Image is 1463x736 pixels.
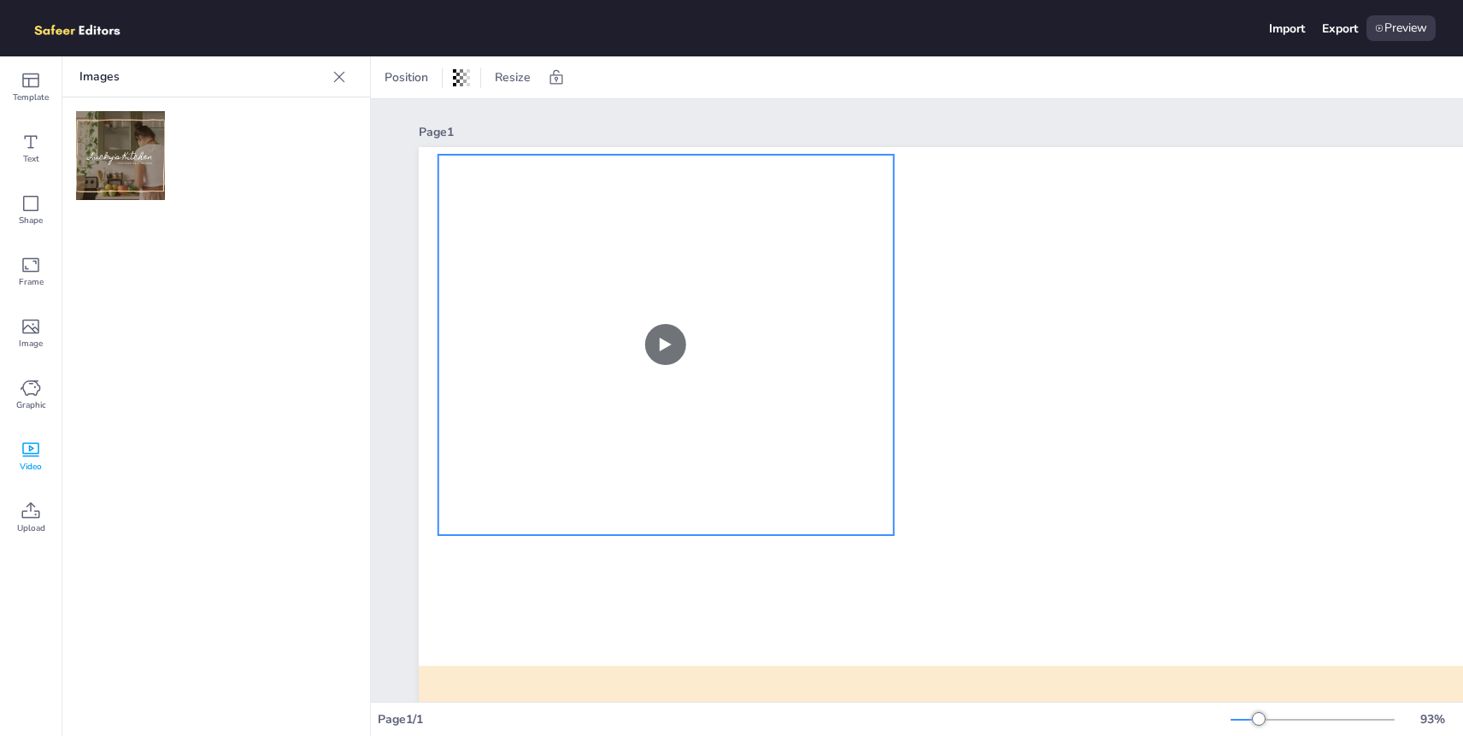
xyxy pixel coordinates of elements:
[17,521,45,535] span: Upload
[76,111,165,200] img: 400w-IVVQCZOr1K4.jpg
[1412,711,1453,727] div: 93 %
[19,214,43,227] span: Shape
[378,711,1231,727] div: Page 1 / 1
[16,398,46,412] span: Graphic
[19,275,44,289] span: Frame
[381,69,432,85] span: Position
[1269,21,1305,37] div: Import
[79,56,326,97] p: Images
[13,91,49,104] span: Template
[19,337,43,350] span: Image
[20,460,42,474] span: Video
[1322,21,1358,37] div: Export
[491,69,534,85] span: Resize
[23,152,39,166] span: Text
[1366,15,1436,41] div: Preview
[27,15,145,41] img: logo.png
